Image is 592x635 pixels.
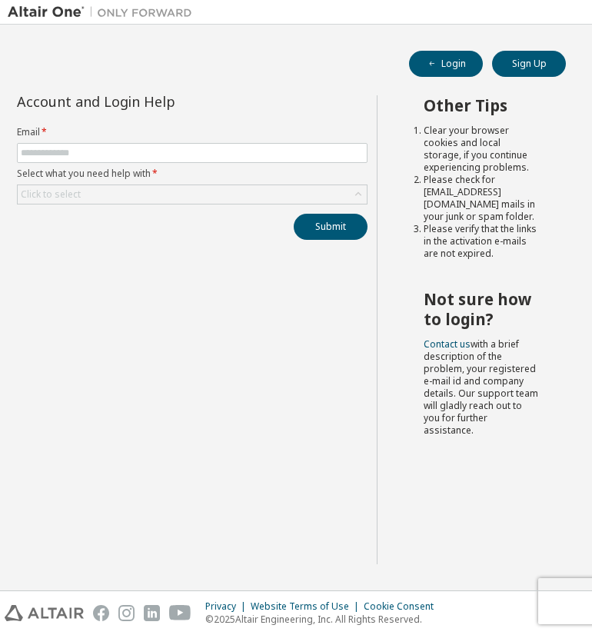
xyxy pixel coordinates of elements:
[8,5,200,20] img: Altair One
[492,51,566,77] button: Sign Up
[21,188,81,201] div: Click to select
[424,337,538,437] span: with a brief description of the problem, your registered e-mail id and company details. Our suppo...
[17,168,368,180] label: Select what you need help with
[205,613,443,626] p: © 2025 Altair Engineering, Inc. All Rights Reserved.
[424,223,538,260] li: Please verify that the links in the activation e-mails are not expired.
[364,600,443,613] div: Cookie Consent
[424,95,538,115] h2: Other Tips
[144,605,160,621] img: linkedin.svg
[17,95,298,108] div: Account and Login Help
[251,600,364,613] div: Website Terms of Use
[294,214,368,240] button: Submit
[424,125,538,174] li: Clear your browser cookies and local storage, if you continue experiencing problems.
[424,174,538,223] li: Please check for [EMAIL_ADDRESS][DOMAIN_NAME] mails in your junk or spam folder.
[118,605,135,621] img: instagram.svg
[409,51,483,77] button: Login
[169,605,191,621] img: youtube.svg
[17,126,368,138] label: Email
[424,289,538,330] h2: Not sure how to login?
[18,185,367,204] div: Click to select
[424,337,471,351] a: Contact us
[205,600,251,613] div: Privacy
[5,605,84,621] img: altair_logo.svg
[93,605,109,621] img: facebook.svg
